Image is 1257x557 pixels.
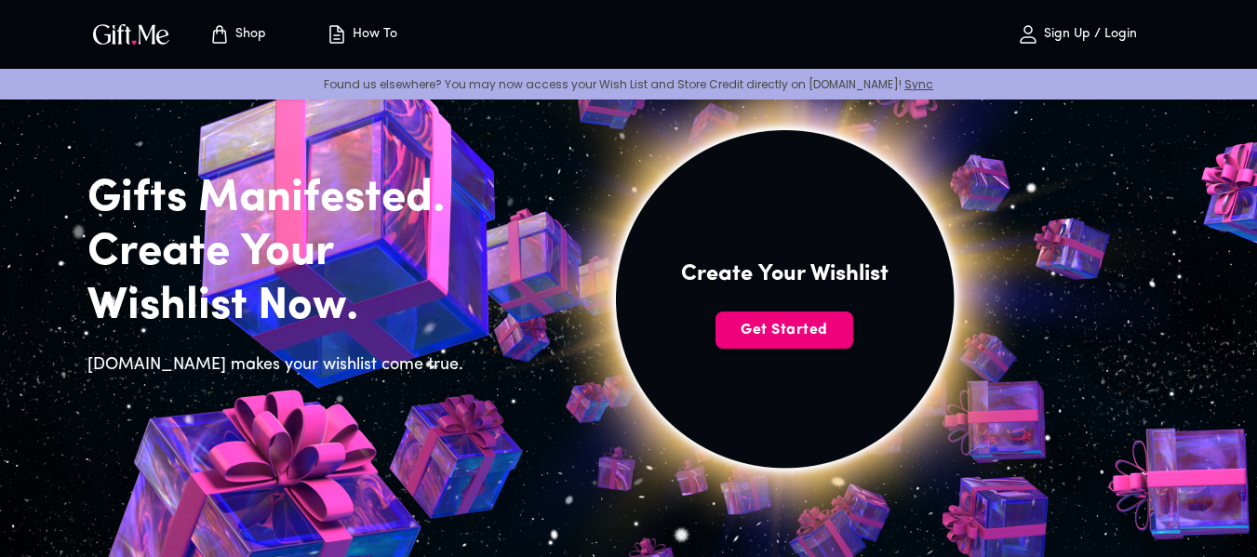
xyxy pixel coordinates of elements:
[231,27,266,43] p: Shop
[87,23,175,46] button: GiftMe Logo
[984,5,1170,64] button: Sign Up / Login
[348,27,397,43] p: How To
[15,76,1242,92] p: Found us elsewhere? You may now access your Wish List and Store Credit directly on [DOMAIN_NAME]!
[326,23,348,46] img: how-to.svg
[89,20,173,47] img: GiftMe Logo
[87,280,475,334] h2: Wishlist Now.
[87,172,475,226] h2: Gifts Manifested.
[186,5,288,64] button: Store page
[715,320,853,340] span: Get Started
[681,259,889,289] h4: Create Your Wishlist
[311,5,413,64] button: How To
[904,76,933,92] a: Sync
[87,352,475,378] h6: [DOMAIN_NAME] makes your wishlist come true.
[715,312,853,349] button: Get Started
[1039,27,1137,43] p: Sign Up / Login
[87,226,475,280] h2: Create Your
